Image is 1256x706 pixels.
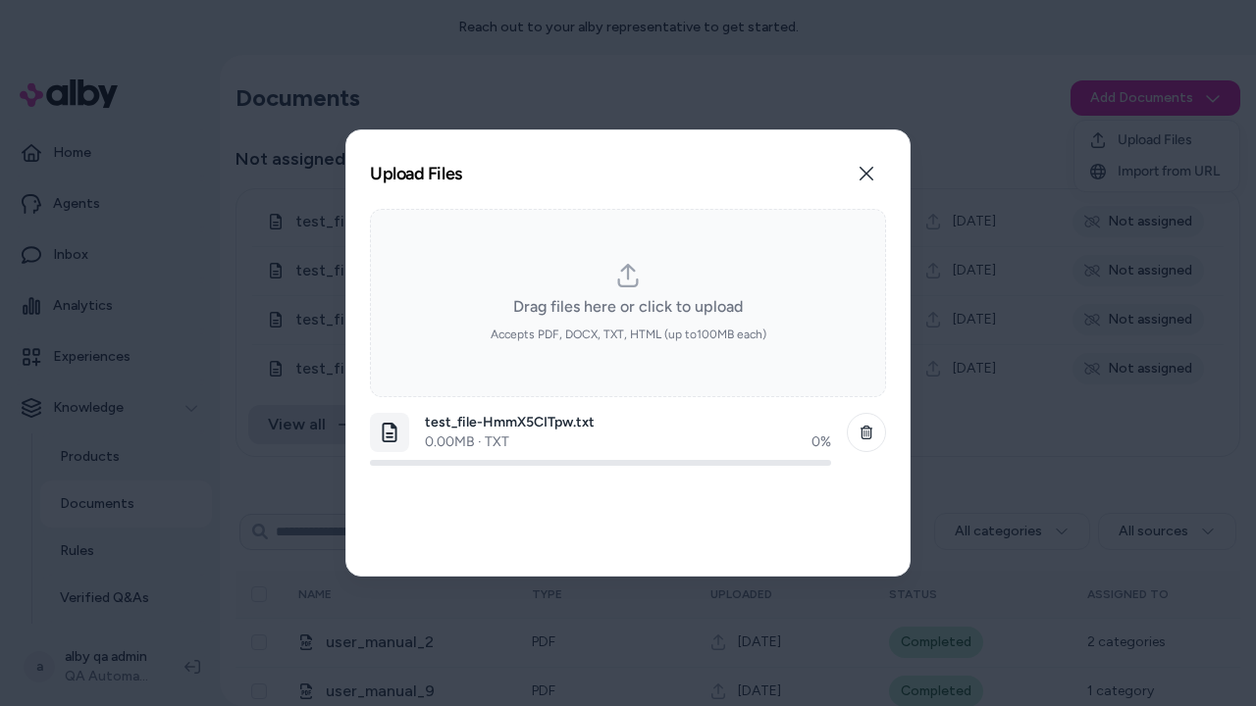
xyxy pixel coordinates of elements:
[370,405,886,552] ol: dropzone-file-list
[370,209,886,397] div: dropzone
[370,405,886,474] li: dropzone-file-list-item
[425,432,509,452] p: 0.00 MB · TXT
[513,295,743,319] span: Drag files here or click to upload
[370,165,462,182] h2: Upload Files
[491,327,766,342] span: Accepts PDF, DOCX, TXT, HTML (up to 100 MB each)
[811,432,831,452] div: 0 %
[425,413,831,432] p: test_file-HmmX5CITpw.txt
